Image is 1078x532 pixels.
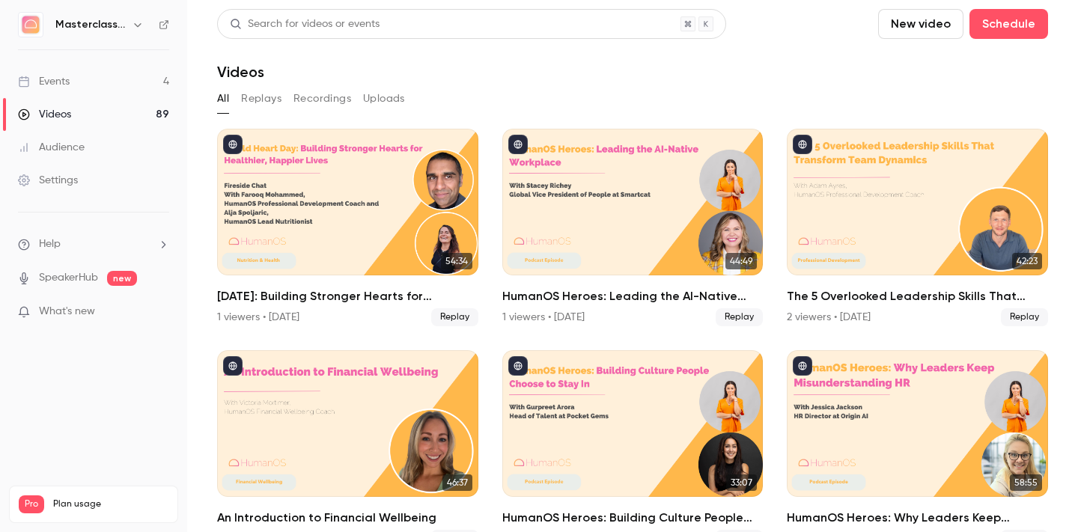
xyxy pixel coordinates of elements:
[293,87,351,111] button: Recordings
[217,9,1048,523] section: Videos
[223,135,243,154] button: published
[787,509,1048,527] h2: HumanOS Heroes: Why Leaders Keep Misunderstanding HR
[223,356,243,376] button: published
[441,253,472,269] span: 54:34
[726,474,757,491] span: 33:07
[878,9,963,39] button: New video
[969,9,1048,39] button: Schedule
[508,356,528,376] button: published
[18,107,71,122] div: Videos
[508,135,528,154] button: published
[107,271,137,286] span: new
[18,140,85,155] div: Audience
[19,495,44,513] span: Pro
[787,287,1048,305] h2: The 5 Overlooked Leadership Skills That Transform Team Dynamics
[53,498,168,510] span: Plan usage
[1010,474,1042,491] span: 58:55
[18,74,70,89] div: Events
[502,129,764,326] a: 44:49HumanOS Heroes: Leading the AI-Native Workplace1 viewers • [DATE]Replay
[217,63,264,81] h1: Videos
[431,308,478,326] span: Replay
[151,305,169,319] iframe: Noticeable Trigger
[1001,308,1048,326] span: Replay
[39,236,61,252] span: Help
[502,509,764,527] h2: HumanOS Heroes: Building Culture People Choose to Stay In
[217,87,229,111] button: All
[241,87,281,111] button: Replays
[39,270,98,286] a: SpeakerHub
[39,304,95,319] span: What's new
[787,310,871,325] div: 2 viewers • [DATE]
[442,474,472,491] span: 46:37
[502,310,585,325] div: 1 viewers • [DATE]
[217,287,478,305] h2: [DATE]: Building Stronger Hearts for Healthier, Happier Lives
[18,173,78,188] div: Settings
[502,287,764,305] h2: HumanOS Heroes: Leading the AI-Native Workplace
[793,135,812,154] button: published
[1012,253,1042,269] span: 42:23
[217,509,478,527] h2: An Introduction to Financial Wellbeing
[502,129,764,326] li: HumanOS Heroes: Leading the AI-Native Workplace
[217,129,478,326] li: World Heart Day: Building Stronger Hearts for Healthier, Happier Lives
[55,17,126,32] h6: Masterclass Channel
[787,129,1048,326] a: 42:23The 5 Overlooked Leadership Skills That Transform Team Dynamics2 viewers • [DATE]Replay
[217,310,299,325] div: 1 viewers • [DATE]
[725,253,757,269] span: 44:49
[363,87,405,111] button: Uploads
[230,16,380,32] div: Search for videos or events
[787,129,1048,326] li: The 5 Overlooked Leadership Skills That Transform Team Dynamics
[793,356,812,376] button: published
[18,236,169,252] li: help-dropdown-opener
[19,13,43,37] img: Masterclass Channel
[217,129,478,326] a: 54:34[DATE]: Building Stronger Hearts for Healthier, Happier Lives1 viewers • [DATE]Replay
[716,308,763,326] span: Replay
